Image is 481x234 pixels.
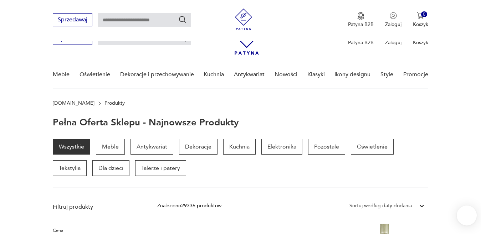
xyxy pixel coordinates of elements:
p: Filtruj produkty [53,203,140,211]
a: Dla dzieci [92,160,129,176]
a: Wszystkie [53,139,90,155]
a: Promocje [403,61,428,88]
a: Nowości [275,61,297,88]
a: Talerze i patery [135,160,186,176]
a: Dekoracje [179,139,218,155]
a: Antykwariat [131,139,173,155]
a: Dekoracje i przechowywanie [120,61,194,88]
a: Elektronika [261,139,302,155]
a: Kuchnia [223,139,256,155]
div: Sortuj według daty dodania [349,202,412,210]
div: 0 [421,11,427,17]
p: Patyna B2B [348,39,374,46]
button: Szukaj [178,15,187,24]
p: Koszyk [413,21,428,28]
a: Oświetlenie [351,139,394,155]
a: Meble [53,61,70,88]
a: Kuchnia [204,61,224,88]
div: Znaleziono 29336 produktów [157,202,221,210]
img: Ikona koszyka [417,12,424,19]
button: 0Koszyk [413,12,428,28]
button: Sprzedawaj [53,13,92,26]
a: Sprzedawaj [53,36,92,41]
p: Produkty [104,100,125,106]
a: Ikony designu [334,61,370,88]
a: Ikona medaluPatyna B2B [348,12,374,28]
a: [DOMAIN_NAME] [53,100,94,106]
img: Ikona medalu [357,12,364,20]
iframe: Smartsupp widget button [457,206,477,225]
p: Patyna B2B [348,21,374,28]
button: Patyna B2B [348,12,374,28]
button: Zaloguj [385,12,401,28]
a: Sprzedawaj [53,18,92,23]
h1: Pełna oferta sklepu - najnowsze produkty [53,118,239,128]
img: Ikonka użytkownika [390,12,397,19]
a: Klasyki [307,61,325,88]
img: Patyna - sklep z meblami i dekoracjami vintage [233,9,254,30]
a: Antykwariat [234,61,265,88]
p: Zaloguj [385,39,401,46]
p: Zaloguj [385,21,401,28]
p: Koszyk [413,39,428,46]
a: Oświetlenie [80,61,110,88]
a: Pozostałe [308,139,345,155]
a: Meble [96,139,125,155]
a: Tekstylia [53,160,87,176]
a: Style [380,61,393,88]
